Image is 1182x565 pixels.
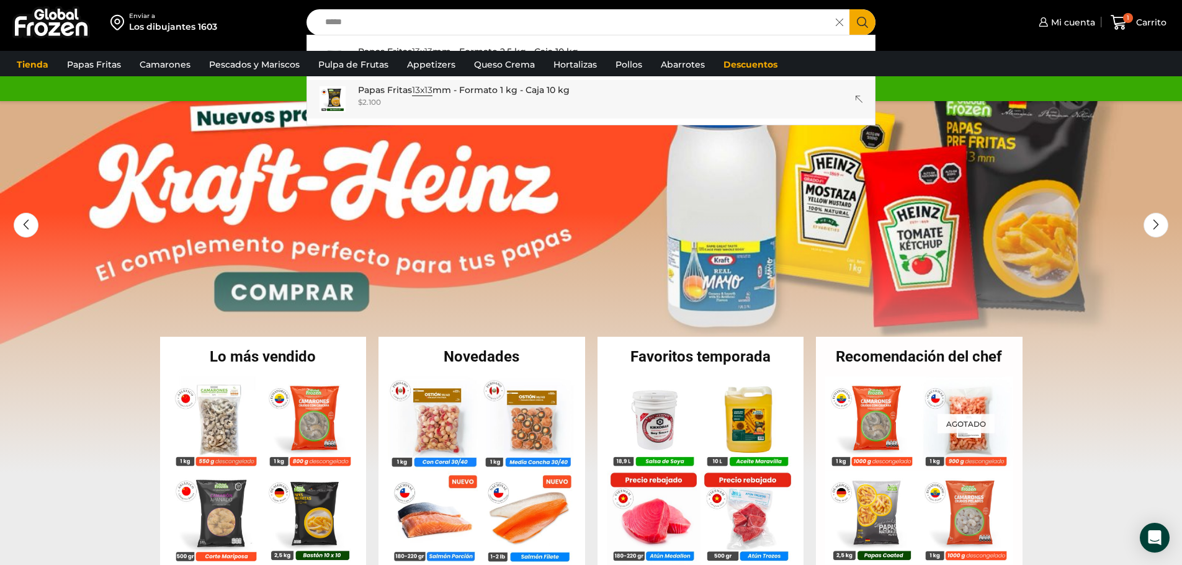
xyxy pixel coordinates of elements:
span: Carrito [1133,16,1166,29]
div: Previous slide [14,213,38,238]
a: Mi cuenta [1036,10,1095,35]
a: 1 Carrito [1108,8,1170,37]
a: Pescados y Mariscos [203,53,306,76]
div: Los dibujantes 1603 [129,20,217,33]
bdi: 2.100 [358,97,381,107]
p: Papas Fritas mm - Formato 2,5 kg - Caja 10 kg [358,45,578,58]
div: Enviar a [129,12,217,20]
div: Open Intercom Messenger [1140,523,1170,553]
h2: Recomendación del chef [816,349,1023,364]
a: Camarones [133,53,197,76]
a: Papas Fritas [61,53,127,76]
strong: 13x13 [412,84,432,96]
a: Queso Crema [468,53,541,76]
img: address-field-icon.svg [110,12,129,33]
a: Tienda [11,53,55,76]
h2: Lo más vendido [160,349,367,364]
a: Papas Fritas13x13mm - Formato 2,5 kg - Caja 10 kg $2.000 [307,42,875,80]
a: Pulpa de Frutas [312,53,395,76]
h2: Favoritos temporada [598,349,804,364]
div: Next slide [1144,213,1168,238]
span: Mi cuenta [1048,16,1095,29]
button: Search button [849,9,875,35]
a: Descuentos [717,53,784,76]
a: Appetizers [401,53,462,76]
strong: 13x13 [412,46,432,58]
span: $ [358,97,362,107]
p: Papas Fritas mm - Formato 1 kg - Caja 10 kg [358,83,570,97]
a: Pollos [609,53,648,76]
span: 1 [1123,13,1133,23]
a: Abarrotes [655,53,711,76]
p: Agotado [938,414,995,433]
h2: Novedades [378,349,585,364]
a: Papas Fritas13x13mm - Formato 1 kg - Caja 10 kg $2.100 [307,80,875,118]
a: Hortalizas [547,53,603,76]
